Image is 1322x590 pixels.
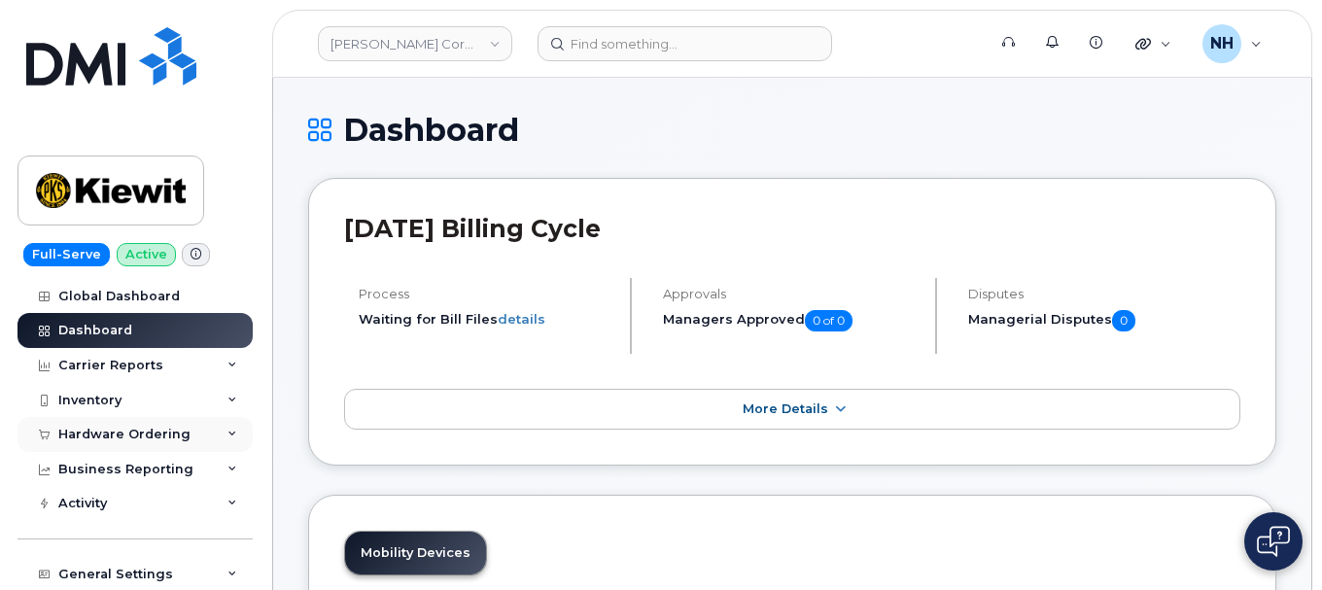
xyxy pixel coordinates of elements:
[359,287,613,301] h4: Process
[968,287,1240,301] h4: Disputes
[345,532,486,574] a: Mobility Devices
[663,310,918,331] h5: Managers Approved
[359,310,613,329] li: Waiting for Bill Files
[743,401,828,416] span: More Details
[498,311,545,327] a: details
[968,310,1240,331] h5: Managerial Disputes
[805,310,852,331] span: 0 of 0
[663,287,918,301] h4: Approvals
[1112,310,1135,331] span: 0
[344,214,1240,243] h2: [DATE] Billing Cycle
[308,113,1276,147] h1: Dashboard
[1257,526,1290,557] img: Open chat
